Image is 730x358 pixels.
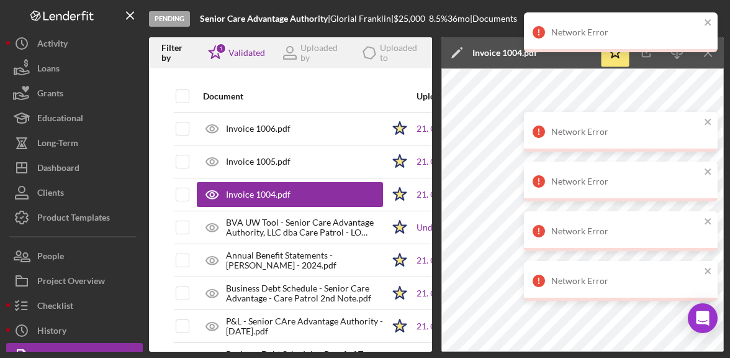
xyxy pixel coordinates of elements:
[551,127,700,137] div: Network Error
[226,283,383,303] div: Business Debt Schedule - Senior Care Advantage - Care Patrol 2nd Note.pdf
[37,31,68,59] div: Activity
[37,244,64,272] div: People
[417,190,571,200] a: 21. Client Follow-up ([PERSON_NAME])
[6,155,143,180] button: Dashboard
[330,14,394,24] div: Glorial Franklin |
[6,56,143,81] button: Loans
[226,190,291,200] div: Invoice 1004.pdf
[203,91,383,101] div: Document
[429,14,448,24] div: 8.5 %
[470,14,517,24] div: | Documents
[6,131,143,155] button: Long-Term
[417,321,571,331] a: 21. Client Follow-up ([PERSON_NAME])
[704,216,713,228] button: close
[704,266,713,278] button: close
[161,43,200,63] div: Filter by
[472,48,537,58] div: Invoice 1004.pdf
[704,117,713,129] button: close
[37,155,79,183] div: Dashboard
[551,276,700,286] div: Network Error
[37,318,66,346] div: History
[417,157,571,167] a: 21. Client Follow-up ([PERSON_NAME])
[704,167,713,178] button: close
[417,91,572,101] div: Uploaded to
[37,268,105,296] div: Project Overview
[551,27,700,37] div: Network Error
[37,131,78,158] div: Long-Term
[551,226,700,236] div: Network Error
[6,180,143,205] button: Clients
[37,205,110,233] div: Product Templates
[226,124,291,134] div: Invoice 1006.pdf
[688,303,718,333] div: Open Intercom Messenger
[300,43,344,63] div: Uploaded by
[417,124,571,134] a: 21. Client Follow-up ([PERSON_NAME])
[37,106,83,134] div: Educational
[37,56,60,84] div: Loans
[37,293,73,321] div: Checklist
[417,288,571,298] a: 21. Client Follow-up ([PERSON_NAME])
[6,244,143,268] button: People
[226,157,291,167] div: Invoice 1005.pdf
[6,205,143,230] button: Product Templates
[6,31,143,56] button: Activity
[215,43,227,54] div: 1
[226,250,383,270] div: Annual Benefit Statements - [PERSON_NAME] - 2024.pdf
[200,14,330,24] div: |
[380,43,423,63] div: Uploaded to
[394,13,425,24] span: $25,000
[6,81,143,106] button: Grants
[228,48,265,58] div: Validated
[200,13,328,24] b: Senior Care Advantage Authority
[37,81,63,109] div: Grants
[149,11,190,27] div: Pending
[6,318,143,343] button: History
[448,14,470,24] div: 36 mo
[6,268,143,293] button: Project Overview
[417,223,535,232] a: Underwriter Recommendation
[6,293,143,318] button: Checklist
[417,255,571,265] a: 21. Client Follow-up ([PERSON_NAME])
[704,17,713,29] button: close
[226,218,383,237] div: BVA UW Tool - Senior Care Advantage Authority, LLC dba Care Patrol - LO Follow-up [DATE].xlsx
[6,106,143,131] button: Educational
[37,180,64,208] div: Clients
[226,316,383,336] div: P&L - Senior CAre Advantage Authority - [DATE].pdf
[551,177,700,186] div: Network Error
